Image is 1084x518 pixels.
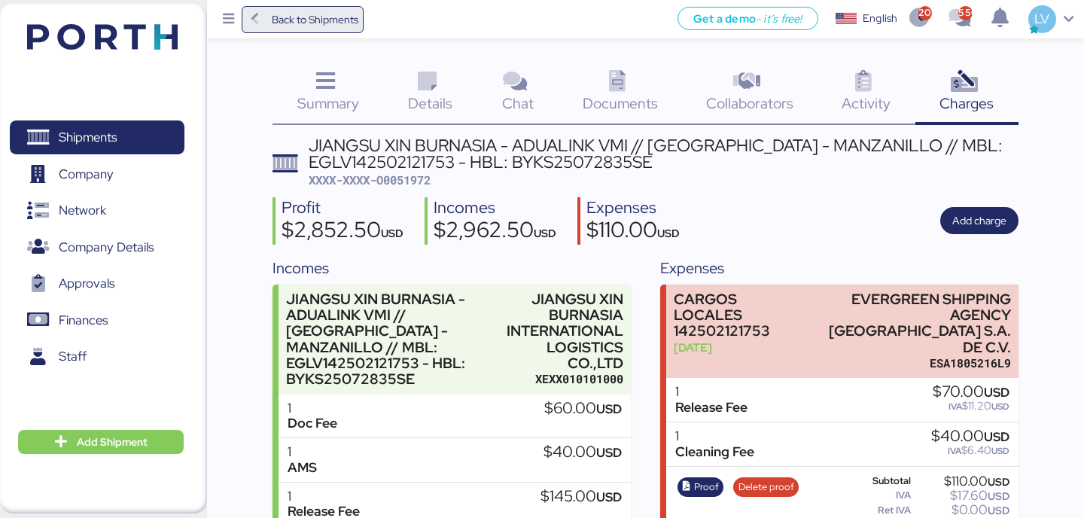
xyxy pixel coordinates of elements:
span: Collaborators [706,93,793,113]
span: Back to Shipments [272,11,358,29]
span: USD [988,489,1009,503]
span: IVA [948,445,961,457]
div: $40.00 [931,428,1009,445]
span: USD [991,401,1009,413]
span: Shipments [59,126,117,148]
div: $2,962.50 [434,219,556,245]
div: $70.00 [933,384,1009,401]
span: Details [408,93,452,113]
div: $11.20 [933,401,1009,412]
span: Delete proof [738,479,794,495]
span: IVA [948,401,962,413]
div: Expenses [660,257,1018,279]
div: Subtotal [847,476,912,486]
span: Staff [59,346,87,367]
div: English [863,11,897,26]
div: $110.00 [586,219,680,245]
span: Chat [502,93,534,113]
div: [DATE] [674,340,802,355]
div: EVERGREEN SHIPPING AGENCY [GEOGRAPHIC_DATA] S.A. DE C.V. [808,291,1011,355]
button: Proof [677,477,724,497]
span: Charges [939,93,994,113]
button: Delete proof [733,477,799,497]
span: USD [534,226,556,240]
div: Profit [282,197,403,219]
a: Finances [10,303,184,337]
div: Incomes [273,257,630,279]
div: JIANGSU XIN BURNASIA - ADUALINK VMI // [GEOGRAPHIC_DATA] - MANZANILLO // MBL: EGLV142502121753 - ... [309,137,1019,171]
a: Staff [10,340,184,374]
div: 1 [675,384,748,400]
div: IVA [847,490,912,501]
span: USD [984,384,1009,401]
div: AMS [288,460,317,476]
div: JIANGSU XIN BURNASIA - ADUALINK VMI // [GEOGRAPHIC_DATA] - MANZANILLO // MBL: EGLV142502121753 - ... [286,291,500,387]
div: Ret IVA [847,505,912,516]
div: JIANGSU XIN BURNASIA INTERNATIONAL LOGISTICS CO.,LTD [507,291,623,371]
span: USD [991,445,1009,457]
div: $60.00 [544,401,622,417]
a: Shipments [10,120,184,155]
div: XEXX010101000 [507,371,623,387]
div: Release Fee [675,400,748,416]
div: Doc Fee [288,416,337,431]
span: USD [596,444,622,461]
span: USD [596,401,622,417]
div: CARGOS LOCALES 142502121753 [674,291,802,339]
button: Menu [216,7,242,32]
div: $110.00 [914,476,1009,487]
span: Add Shipment [77,433,148,451]
span: XXXX-XXXX-O0051972 [309,172,431,187]
div: $2,852.50 [282,219,403,245]
span: USD [984,428,1009,445]
span: USD [988,475,1009,489]
span: Activity [842,93,891,113]
a: Network [10,193,184,228]
span: Proof [694,479,719,495]
span: Company [59,163,114,185]
span: USD [596,489,622,505]
div: Expenses [586,197,680,219]
div: $17.60 [914,490,1009,501]
div: $145.00 [540,489,622,505]
div: $40.00 [544,444,622,461]
div: 1 [288,401,337,416]
a: Back to Shipments [242,6,364,33]
div: 1 [288,489,360,504]
div: 1 [288,444,317,460]
a: Company Details [10,230,184,264]
div: ESA1805216L9 [808,355,1011,371]
span: Summary [297,93,359,113]
a: Company [10,157,184,191]
div: $0.00 [914,504,1009,516]
span: Approvals [59,273,114,294]
span: Documents [583,93,658,113]
button: Add Shipment [18,430,184,454]
a: Approvals [10,267,184,301]
span: USD [657,226,680,240]
span: LV [1034,9,1049,29]
div: Cleaning Fee [675,444,754,460]
span: Network [59,200,106,221]
span: Finances [59,309,108,331]
div: Incomes [434,197,556,219]
div: $6.40 [931,445,1009,456]
div: 1 [675,428,754,444]
span: USD [988,504,1009,517]
button: Add charge [940,207,1019,234]
span: Company Details [59,236,154,258]
span: USD [381,226,403,240]
span: Add charge [952,212,1006,230]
